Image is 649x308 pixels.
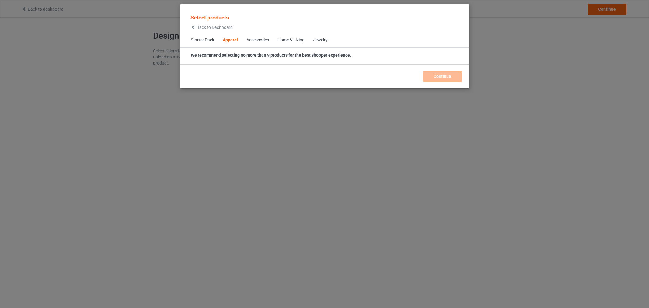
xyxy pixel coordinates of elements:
[246,37,269,43] div: Accessories
[190,14,229,21] span: Select products
[197,25,233,30] span: Back to Dashboard
[223,37,238,43] div: Apparel
[277,37,305,43] div: Home & Living
[191,53,351,58] strong: We recommend selecting no more than 9 products for the best shopper experience.
[313,37,328,43] div: Jewelry
[187,33,218,47] span: Starter Pack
